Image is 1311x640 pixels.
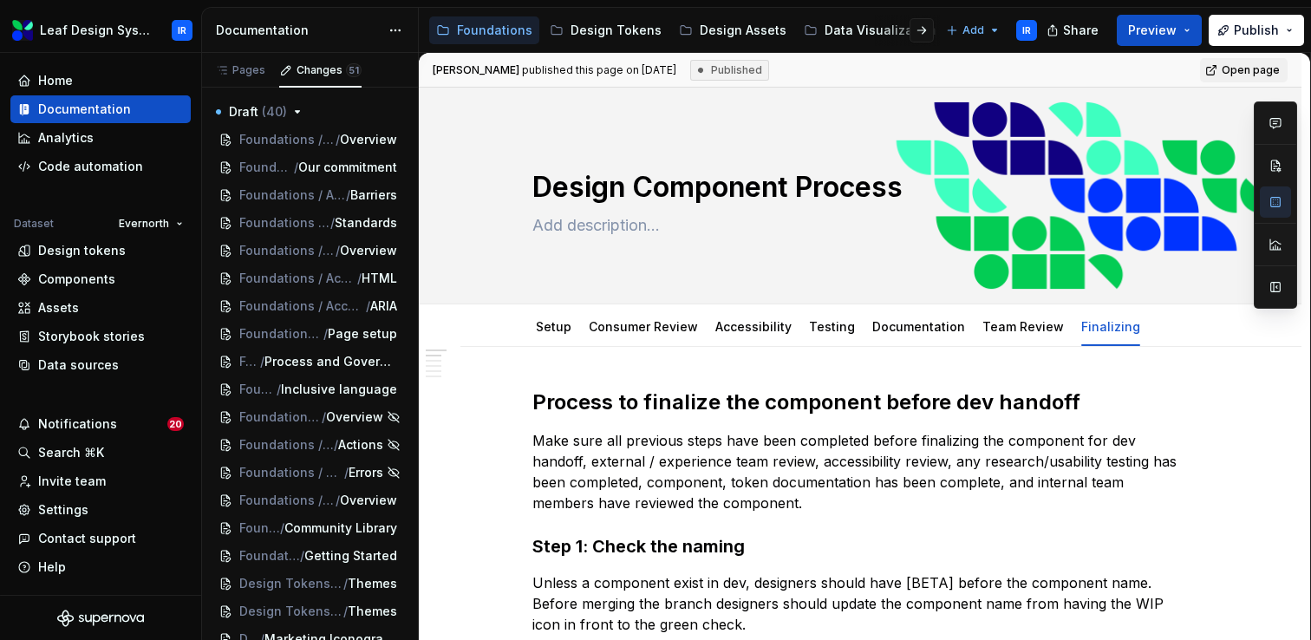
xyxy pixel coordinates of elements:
div: Help [38,558,66,576]
span: 20 [167,417,184,431]
div: IR [178,23,186,37]
span: Foundations / Accessibility Guidelines / Accessibility Overview [239,131,336,148]
a: Invite team [10,467,191,495]
a: Foundations / Content design / Designing content/Overview [212,403,408,431]
a: Code automation [10,153,191,180]
a: Documentation [10,95,191,123]
a: Data sources [10,351,191,379]
span: Add [962,23,984,37]
span: / [366,297,370,315]
a: Foundations / Contribution & Governance/Community Library [212,514,408,542]
span: Foundations / Content design / Getting started [239,353,260,370]
span: Standards [335,214,397,232]
span: Errors [349,464,383,481]
span: ( 40 ) [262,104,287,119]
button: Share [1038,15,1110,46]
a: Foundations / Accessibility Guidelines / Coding for the web/HTML [212,264,408,292]
span: Actions [338,436,383,454]
svg: Supernova Logo [57,610,144,627]
div: Finalizing [1074,308,1147,344]
span: Our commitment [298,159,397,176]
a: Open page [1200,58,1288,82]
button: Search ⌘K [10,439,191,467]
div: Documentation [865,308,972,344]
a: Accessibility [715,319,792,334]
div: Home [38,72,73,89]
span: / [323,325,328,343]
span: Getting Started [304,547,397,565]
div: Leaf Design System [40,22,151,39]
button: Publish [1209,15,1304,46]
div: Contact support [38,530,136,547]
span: HTML [362,270,397,287]
div: Setup [529,308,578,344]
a: Documentation [872,319,965,334]
button: Contact support [10,525,191,552]
span: ARIA [370,297,397,315]
a: Assets [10,294,191,322]
div: Design Assets [700,22,786,39]
span: Overview [326,408,383,426]
span: Design Tokens / Color [239,575,343,592]
button: Help [10,553,191,581]
button: Evernorth [111,212,191,236]
div: Documentation [216,22,380,39]
span: / [260,353,264,370]
span: / [336,492,340,509]
a: Foundations / Accessibility Guidelines / Accessibility Overview/Overview [212,126,408,153]
span: published this page on [DATE] [433,63,676,77]
span: [PERSON_NAME] [433,63,519,76]
a: Foundations / Accessibility Guidelines / Coding for the web/ARIA [212,292,408,320]
div: Published [690,60,769,81]
a: Finalizing [1081,319,1140,334]
p: Make sure all previous steps have been completed before finalizing the component for dev handoff,... [532,430,1188,513]
button: Preview [1117,15,1202,46]
a: Foundations / Accessibility Guidelines / Accessibility Overview/Barriers [212,181,408,209]
span: Preview [1128,22,1177,39]
div: Page tree [429,13,937,48]
a: Foundations / Accessibility Guidelines / Coding for the web/Overview [212,237,408,264]
span: 51 [346,63,362,77]
span: Inclusive language [281,381,397,398]
div: Design tokens [38,242,126,259]
a: Foundations [429,16,539,44]
div: Code automation [38,158,143,175]
span: / [343,575,348,592]
span: Process and Governance [264,353,397,370]
a: Design Tokens [543,16,669,44]
div: Analytics [38,129,94,147]
div: Pages [215,63,265,77]
span: Overview [340,492,397,509]
a: Consumer Review [589,319,698,334]
div: Consumer Review [582,308,705,344]
div: Dataset [14,217,54,231]
a: Design Tokens / Color/Themes [212,570,408,598]
a: Foundations / Content design / Accessibility and inclusion/Inclusive language [212,376,408,403]
div: Testing [802,308,862,344]
a: Foundations / Accessibility Guidelines / Coding for the web/Page setup [212,320,408,348]
span: Foundations / Accessibility Guidelines / Accessibility Overview [239,186,346,204]
h3: Step 1: Check the naming [532,534,1188,558]
div: Data Visualization [825,22,936,39]
a: Design Tokens / Border Radius/Themes [212,598,408,625]
a: Design Assets [672,16,793,44]
div: Assets [38,299,79,317]
div: Design Tokens [571,22,662,39]
div: Search ⌘K [38,444,104,461]
span: Overview [340,242,397,259]
a: Analytics [10,124,191,152]
div: Notifications [38,415,117,433]
span: / [294,159,298,176]
span: Evernorth [119,217,169,231]
span: Foundations / Accessibility Guidelines / Coding for the web [239,325,323,343]
a: Foundations / Contribution & Governance/Overview [212,487,408,514]
a: Storybook stories [10,323,191,350]
a: Foundations / Accessibility Guidelines / Accessibility Overview/Our commitment [212,153,408,181]
h2: Process to finalize the component before dev handoff [532,389,1188,416]
a: Foundations / Content design / Designing content/Actions [212,431,408,459]
img: 6e787e26-f4c0-4230-8924-624fe4a2d214.png [12,20,33,41]
span: / [334,436,338,454]
span: Foundations / Accessibility Guidelines / Accessibility Overview [239,214,330,232]
span: / [280,519,284,537]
